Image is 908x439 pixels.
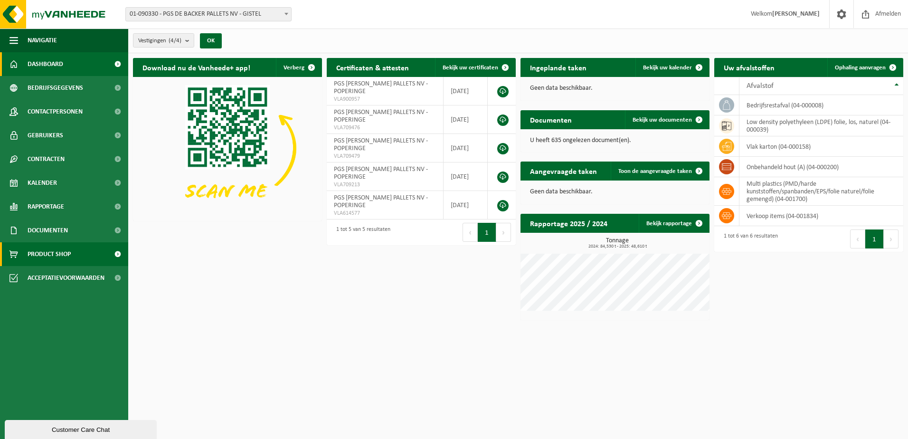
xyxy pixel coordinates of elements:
span: Verberg [284,65,304,71]
span: PGS [PERSON_NAME] PALLETS NV - POPERINGE [334,109,428,124]
h3: Tonnage [525,238,709,249]
span: Ophaling aanvragen [835,65,886,71]
span: 01-090330 - PGS DE BACKER PALLETS NV - GISTEL [125,7,292,21]
a: Bekijk uw certificaten [435,58,515,77]
h2: Ingeplande taken [520,58,596,76]
a: Bekijk uw documenten [625,110,709,129]
span: Contracten [28,147,65,171]
span: Kalender [28,171,57,195]
span: PGS [PERSON_NAME] PALLETS NV - POPERINGE [334,166,428,181]
td: [DATE] [444,77,488,105]
button: Vestigingen(4/4) [133,33,194,48]
span: 01-090330 - PGS DE BACKER PALLETS NV - GISTEL [126,8,291,21]
td: multi plastics (PMD/harde kunststoffen/spanbanden/EPS/folie naturel/folie gemengd) (04-001700) [739,177,903,206]
td: low density polyethyleen (LDPE) folie, los, naturel (04-000039) [739,115,903,136]
button: 1 [478,223,496,242]
h2: Rapportage 2025 / 2024 [520,214,617,232]
count: (4/4) [169,38,181,44]
h2: Download nu de Vanheede+ app! [133,58,260,76]
span: PGS [PERSON_NAME] PALLETS NV - POPERINGE [334,80,428,95]
td: vlak karton (04-000158) [739,136,903,157]
div: 1 tot 5 van 5 resultaten [331,222,390,243]
span: VLA900957 [334,95,436,103]
h2: Documenten [520,110,581,129]
span: Product Shop [28,242,71,266]
span: Rapportage [28,195,64,219]
button: Next [884,229,899,248]
span: PGS [PERSON_NAME] PALLETS NV - POPERINGE [334,137,428,152]
span: VLA614577 [334,210,436,217]
span: Documenten [28,219,68,242]
strong: [PERSON_NAME] [772,10,820,18]
a: Bekijk rapportage [639,214,709,233]
td: [DATE] [444,162,488,191]
button: 1 [865,229,884,248]
div: 1 tot 6 van 6 resultaten [719,229,778,249]
a: Ophaling aanvragen [827,58,902,77]
td: [DATE] [444,105,488,134]
span: Navigatie [28,29,57,52]
span: Bekijk uw documenten [633,117,692,123]
span: Toon de aangevraagde taken [618,168,692,174]
span: Afvalstof [747,82,774,90]
a: Bekijk uw kalender [635,58,709,77]
td: bedrijfsrestafval (04-000008) [739,95,903,115]
span: Gebruikers [28,124,63,147]
a: Toon de aangevraagde taken [611,162,709,181]
span: 2024: 84,530 t - 2025: 48,610 t [525,244,709,249]
td: [DATE] [444,134,488,162]
button: Next [496,223,511,242]
button: OK [200,33,222,48]
span: Vestigingen [138,34,181,48]
h2: Uw afvalstoffen [714,58,784,76]
span: Contactpersonen [28,100,83,124]
span: PGS [PERSON_NAME] PALLETS NV - POPERINGE [334,194,428,209]
p: U heeft 635 ongelezen document(en). [530,137,700,144]
span: Dashboard [28,52,63,76]
span: VLA709479 [334,153,436,160]
td: verkoop items (04-001834) [739,206,903,226]
span: Acceptatievoorwaarden [28,266,104,290]
td: onbehandeld hout (A) (04-000200) [739,157,903,177]
img: Download de VHEPlus App [133,77,322,219]
span: VLA709213 [334,181,436,189]
iframe: chat widget [5,418,159,439]
span: Bekijk uw certificaten [443,65,498,71]
p: Geen data beschikbaar. [530,85,700,92]
button: Verberg [276,58,321,77]
p: Geen data beschikbaar. [530,189,700,195]
td: [DATE] [444,191,488,219]
button: Previous [850,229,865,248]
span: VLA709476 [334,124,436,132]
button: Previous [463,223,478,242]
h2: Aangevraagde taken [520,162,606,180]
h2: Certificaten & attesten [327,58,418,76]
span: Bedrijfsgegevens [28,76,83,100]
span: Bekijk uw kalender [643,65,692,71]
